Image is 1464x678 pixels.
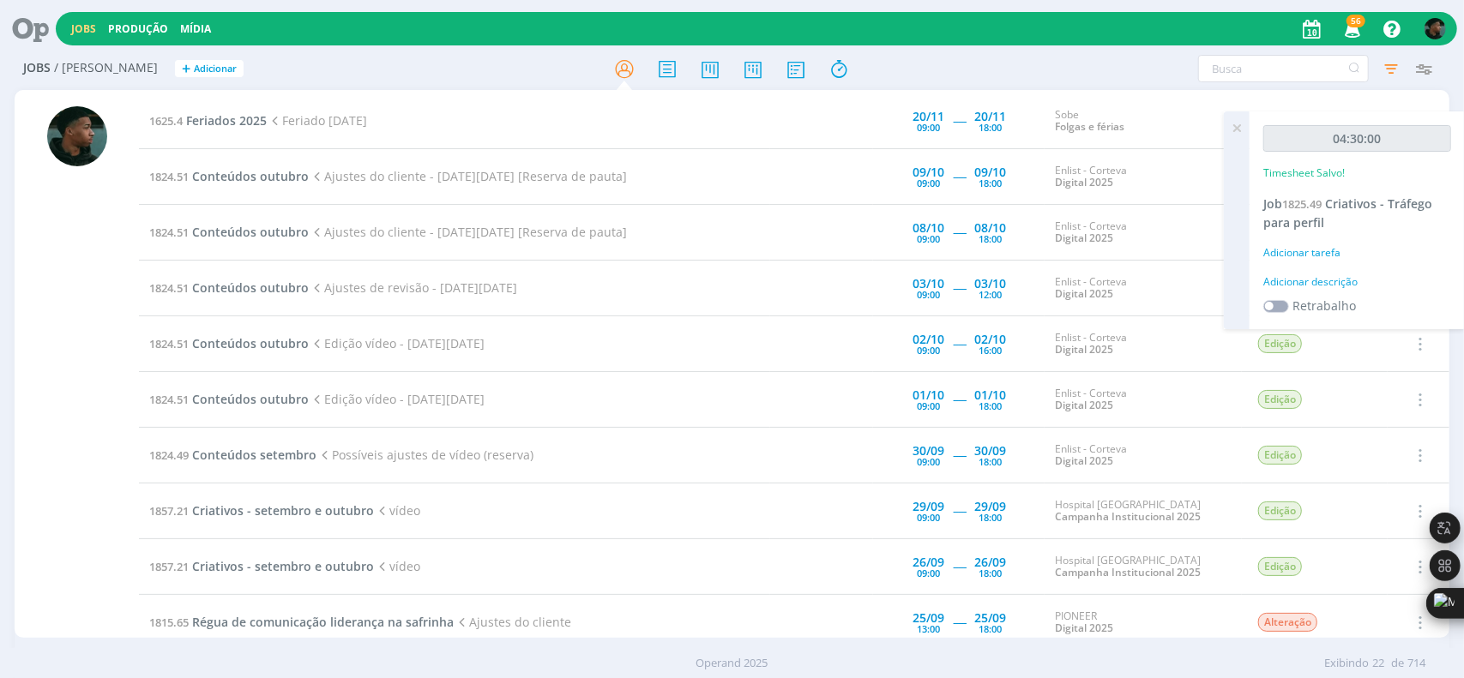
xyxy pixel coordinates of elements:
[149,336,189,351] span: 1824.51
[192,279,309,296] span: Conteúdos outubro
[1258,501,1302,520] span: Edição
[374,502,420,519] span: vídeo
[71,21,96,36] a: Jobs
[979,457,1002,466] div: 18:00
[1055,610,1232,635] div: PIONEER
[974,501,1006,513] div: 29/09
[309,335,485,351] span: Edição vídeo - [DATE][DATE]
[149,559,189,574] span: 1857.21
[917,513,940,522] div: 09:00
[149,112,267,129] a: 1625.4Feriados 2025
[917,345,940,355] div: 09:00
[917,568,940,578] div: 09:00
[974,222,1006,234] div: 08/10
[47,106,107,166] img: K
[1258,557,1302,576] span: Edição
[1198,55,1369,82] input: Busca
[974,278,1006,290] div: 03/10
[917,401,940,411] div: 09:00
[192,391,309,407] span: Conteúdos outubro
[913,166,944,178] div: 09/10
[1324,655,1369,672] span: Exibindo
[1055,509,1201,524] a: Campanha Institucional 2025
[180,21,211,36] a: Mídia
[953,391,966,407] span: -----
[1055,220,1232,245] div: Enlist - Corteva
[192,335,309,351] span: Conteúdos outubro
[23,61,51,75] span: Jobs
[974,389,1006,401] div: 01/10
[917,178,940,188] div: 09:00
[309,391,485,407] span: Edição vídeo - [DATE][DATE]
[979,513,1002,522] div: 18:00
[1055,387,1232,412] div: Enlist - Corteva
[149,614,454,630] a: 1815.65Régua de comunicação liderança na safrinha
[192,614,454,630] span: Régua de comunicação liderança na safrinha
[979,401,1002,411] div: 18:00
[1258,613,1317,632] span: Alteração
[175,22,216,36] button: Mídia
[149,391,309,407] a: 1824.51Conteúdos outubro
[953,502,966,519] span: -----
[149,558,374,574] a: 1857.21Criativos - setembro e outubro
[979,345,1002,355] div: 16:00
[913,556,944,568] div: 26/09
[917,123,940,132] div: 09:00
[953,112,966,129] span: -----
[974,612,1006,624] div: 25/09
[1055,565,1201,579] a: Campanha Institucional 2025
[309,224,627,240] span: Ajustes do cliente - [DATE][DATE] [Reserva de pauta]
[1055,398,1113,412] a: Digital 2025
[1263,195,1432,231] a: Job1825.49Criativos - Tráfego para perfil
[182,60,190,78] span: +
[953,279,966,296] span: -----
[1055,175,1113,189] a: Digital 2025
[192,558,374,574] span: Criativos - setembro e outubro
[454,614,571,630] span: Ajustes do cliente
[1055,231,1113,245] a: Digital 2025
[979,123,1002,132] div: 18:00
[913,222,944,234] div: 08/10
[149,392,189,407] span: 1824.51
[1372,655,1384,672] span: 22
[1263,245,1451,261] div: Adicionar tarefa
[1282,196,1322,212] span: 1825.49
[953,558,966,574] span: -----
[1055,453,1113,468] a: Digital 2025
[913,111,944,123] div: 20/11
[103,22,173,36] button: Produção
[66,22,101,36] button: Jobs
[192,447,316,463] span: Conteúdos setembro
[1055,332,1232,357] div: Enlist - Corteva
[979,290,1002,299] div: 12:00
[953,335,966,351] span: -----
[917,234,940,243] div: 09:00
[1292,297,1356,315] label: Retrabalho
[1055,119,1124,134] a: Folgas e férias
[149,113,183,129] span: 1625.4
[1263,165,1345,181] p: Timesheet Salvo!
[316,447,533,463] span: Possíveis ajustes de vídeo (reserva)
[374,558,420,574] span: vídeo
[1055,286,1113,301] a: Digital 2025
[917,624,940,633] div: 13:00
[974,445,1006,457] div: 30/09
[149,335,309,351] a: 1824.51Conteúdos outubro
[1258,390,1302,409] span: Edição
[1055,555,1232,579] div: Hospital [GEOGRAPHIC_DATA]
[917,457,940,466] div: 09:00
[917,290,940,299] div: 09:00
[1055,621,1113,635] a: Digital 2025
[192,224,309,240] span: Conteúdos outubro
[979,178,1002,188] div: 18:00
[913,612,944,624] div: 25/09
[309,279,517,296] span: Ajustes de revisão - [DATE][DATE]
[186,112,267,129] span: Feriados 2025
[953,224,966,240] span: -----
[1055,443,1232,468] div: Enlist - Corteva
[175,60,244,78] button: +Adicionar
[913,445,944,457] div: 30/09
[974,556,1006,568] div: 26/09
[974,333,1006,345] div: 02/10
[1263,274,1451,290] div: Adicionar descrição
